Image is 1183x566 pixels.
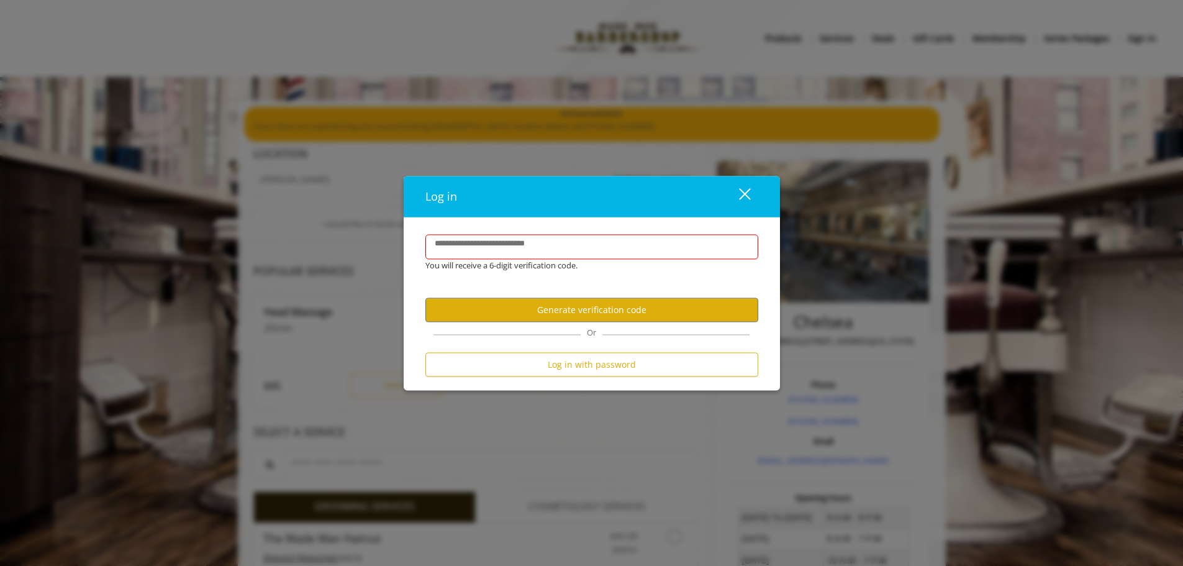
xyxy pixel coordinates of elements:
[416,259,749,272] div: You will receive a 6-digit verification code.
[581,327,602,339] span: Or
[716,184,758,209] button: close dialog
[425,353,758,377] button: Log in with password
[425,298,758,322] button: Generate verification code
[725,187,750,206] div: close dialog
[425,189,457,204] span: Log in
